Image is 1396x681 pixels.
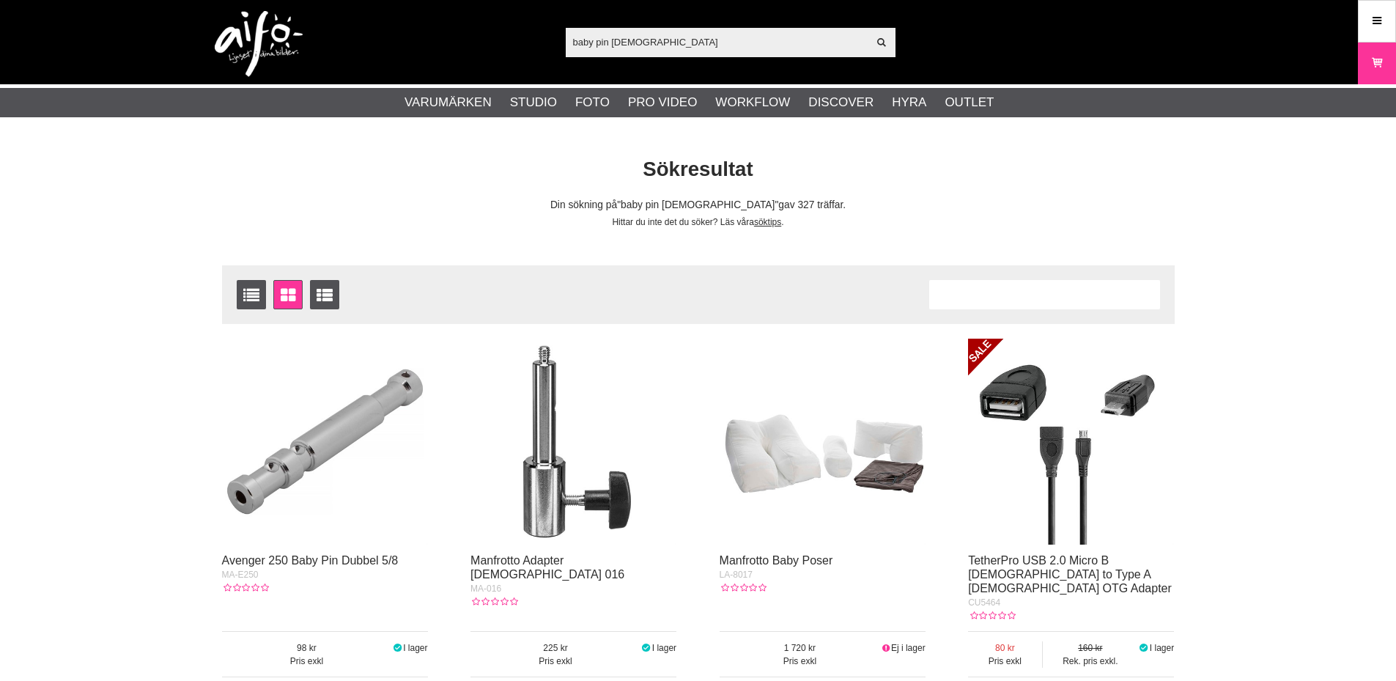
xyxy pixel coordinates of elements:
a: söktips [754,217,781,227]
a: Outlet [945,93,994,112]
i: I lager [391,643,403,653]
span: 225 [470,641,640,655]
a: Workflow [715,93,790,112]
a: Avenger 250 Baby Pin Dubbel 5/8 [222,554,399,567]
div: Kundbetyg: 0 [470,595,517,608]
a: Varumärken [405,93,492,112]
span: Rek. pris exkl. [1043,655,1138,668]
h1: Sökresultat [211,155,1186,184]
a: Pro Video [628,93,697,112]
span: Pris exkl [222,655,392,668]
a: Manfrotto Adapter [DEMOGRAPHIC_DATA] 016 [470,554,624,581]
span: . [781,217,783,227]
img: Manfrotto Adapter Female 016 [470,339,676,545]
span: Din sökning på gav 327 träffar. [550,199,846,210]
i: I lager [640,643,652,653]
a: Discover [808,93,874,112]
a: Fönstervisning [273,280,303,309]
span: CU5464 [968,597,1000,608]
span: 1 720 [720,641,881,655]
a: Foto [575,93,610,112]
span: baby pin [DEMOGRAPHIC_DATA] [617,199,778,210]
span: Ej i lager [891,643,926,653]
i: I lager [1138,643,1150,653]
a: Utökad listvisning [310,280,339,309]
span: I lager [652,643,676,653]
input: Sök produkter ... [566,31,868,53]
img: Manfrotto Baby Poser [720,339,926,545]
a: Hyra [892,93,926,112]
a: Manfrotto Baby Poser [720,554,833,567]
span: Pris exkl [968,655,1041,668]
span: MA-016 [470,584,501,594]
span: Hittar du inte det du söker? Läs våra [612,217,753,227]
a: Listvisning [237,280,266,309]
span: I lager [403,643,427,653]
span: 160 [1043,641,1138,655]
span: 80 [968,641,1041,655]
a: Studio [510,93,557,112]
span: MA-E250 [222,570,259,580]
i: Ej i lager [880,643,891,653]
div: Kundbetyg: 0 [222,581,269,595]
img: logo.png [215,11,303,77]
div: Kundbetyg: 0 [968,609,1015,622]
img: TetherPro USB 2.0 Micro B Male to Type A Female OTG Adapter [968,339,1174,545]
span: Pris exkl [470,655,640,668]
div: Kundbetyg: 0 [720,581,767,595]
span: Pris exkl [720,655,881,668]
span: 98 [222,641,392,655]
span: I lager [1150,643,1174,653]
a: TetherPro USB 2.0 Micro B [DEMOGRAPHIC_DATA] to Type A [DEMOGRAPHIC_DATA] OTG Adapter [968,554,1172,595]
img: Avenger 250 Baby Pin Dubbel 5/8 [222,339,428,545]
span: LA-8017 [720,570,753,580]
